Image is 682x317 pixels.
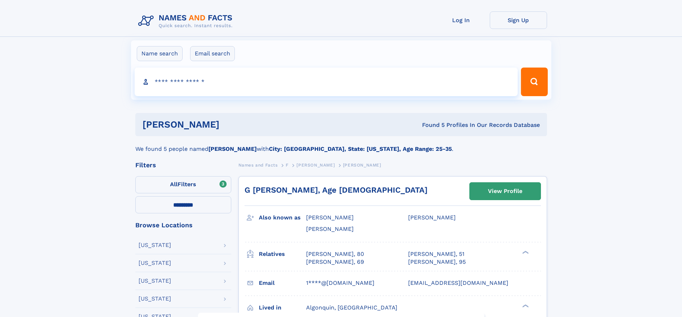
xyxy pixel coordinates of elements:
[259,212,306,224] h3: Also known as
[306,214,354,221] span: [PERSON_NAME]
[135,222,231,228] div: Browse Locations
[135,11,238,31] img: Logo Names and Facts
[137,46,183,61] label: Name search
[408,258,466,266] a: [PERSON_NAME], 95
[238,160,278,169] a: Names and Facts
[306,250,364,258] a: [PERSON_NAME], 80
[306,304,397,311] span: Algonquin, [GEOGRAPHIC_DATA]
[135,136,547,153] div: We found 5 people named with .
[259,302,306,314] h3: Lived in
[296,163,335,168] span: [PERSON_NAME]
[306,226,354,232] span: [PERSON_NAME]
[488,183,522,199] div: View Profile
[139,278,171,284] div: [US_STATE]
[139,242,171,248] div: [US_STATE]
[259,248,306,260] h3: Relatives
[142,120,321,129] h1: [PERSON_NAME]
[170,181,178,188] span: All
[408,214,456,221] span: [PERSON_NAME]
[521,250,529,254] div: ❯
[208,145,257,152] b: [PERSON_NAME]
[521,68,547,96] button: Search Button
[306,258,364,266] a: [PERSON_NAME], 69
[470,183,541,200] a: View Profile
[269,145,452,152] b: City: [GEOGRAPHIC_DATA], State: [US_STATE], Age Range: 25-35
[190,46,235,61] label: Email search
[135,162,231,168] div: Filters
[343,163,381,168] span: [PERSON_NAME]
[432,11,490,29] a: Log In
[139,296,171,302] div: [US_STATE]
[135,176,231,193] label: Filters
[521,303,529,308] div: ❯
[321,121,540,129] div: Found 5 Profiles In Our Records Database
[286,160,289,169] a: F
[408,250,464,258] a: [PERSON_NAME], 51
[408,279,508,286] span: [EMAIL_ADDRESS][DOMAIN_NAME]
[490,11,547,29] a: Sign Up
[286,163,289,168] span: F
[296,160,335,169] a: [PERSON_NAME]
[139,260,171,266] div: [US_STATE]
[259,277,306,289] h3: Email
[245,185,427,194] a: G [PERSON_NAME], Age [DEMOGRAPHIC_DATA]
[135,68,518,96] input: search input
